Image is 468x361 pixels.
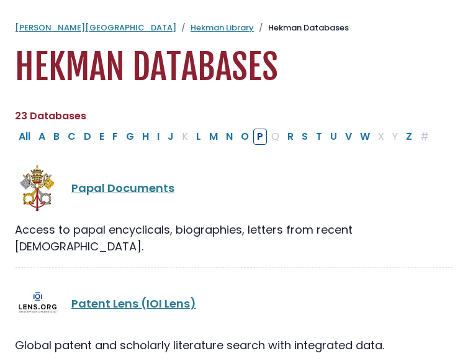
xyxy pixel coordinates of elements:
[15,109,86,123] span: 23 Databases
[122,129,138,145] button: Filter Results G
[35,129,49,145] button: Filter Results A
[64,129,79,145] button: Filter Results C
[109,129,122,145] button: Filter Results F
[253,129,267,145] button: Filter Results P
[15,47,453,88] h1: Hekman Databases
[15,337,453,354] div: Global patent and scholarly literature search with integrated data.
[237,129,253,145] button: Filter Results O
[71,180,174,196] a: Papal Documents
[96,129,108,145] button: Filter Results E
[50,129,63,145] button: Filter Results B
[80,129,95,145] button: Filter Results D
[15,22,453,34] nav: breadcrumb
[71,296,196,311] a: Patent Lens (IOI Lens)
[222,129,236,145] button: Filter Results N
[138,129,153,145] button: Filter Results H
[298,129,312,145] button: Filter Results S
[153,129,163,145] button: Filter Results I
[312,129,326,145] button: Filter Results T
[356,129,374,145] button: Filter Results W
[192,129,205,145] button: Filter Results L
[191,22,254,34] a: Hekman Library
[254,22,349,34] li: Hekman Databases
[402,129,416,145] button: Filter Results Z
[15,128,434,144] div: Alpha-list to filter by first letter of database name
[15,221,453,255] div: Access to papal encyclicals, biographies, letters from recent [DEMOGRAPHIC_DATA].
[326,129,341,145] button: Filter Results U
[15,129,34,145] button: All
[284,129,297,145] button: Filter Results R
[341,129,356,145] button: Filter Results V
[164,129,178,145] button: Filter Results J
[15,22,176,34] a: [PERSON_NAME][GEOGRAPHIC_DATA]
[205,129,222,145] button: Filter Results M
